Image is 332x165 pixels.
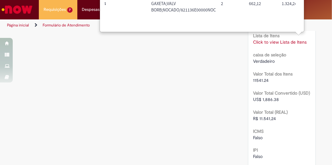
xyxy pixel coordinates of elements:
[253,77,269,83] span: 11541.24
[44,6,66,13] span: Requisições
[67,7,73,13] span: 7
[253,116,276,121] span: R$ 11.541,24
[253,109,288,115] b: Valor Total (REAL)
[253,128,264,134] b: ICMS
[253,97,279,102] span: US$ 1,886.38
[253,33,279,39] b: Lista de Itens
[7,23,29,28] a: Página inicial
[1,3,33,16] img: ServiceNow
[43,23,90,28] a: Formulário de Atendimento
[253,90,310,96] b: Valor Total Convertido (USD)
[253,71,293,77] b: Valor Total dos Itens
[253,147,258,153] b: IPI
[253,52,286,58] b: caixa de seleção
[253,58,275,64] span: Verdadeiro
[82,6,126,13] span: Despesas Corporativas
[253,135,263,140] span: Falso
[253,39,307,45] a: Click to view Lista de Itens
[5,19,189,31] ul: Trilhas de página
[253,154,263,160] span: Falso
